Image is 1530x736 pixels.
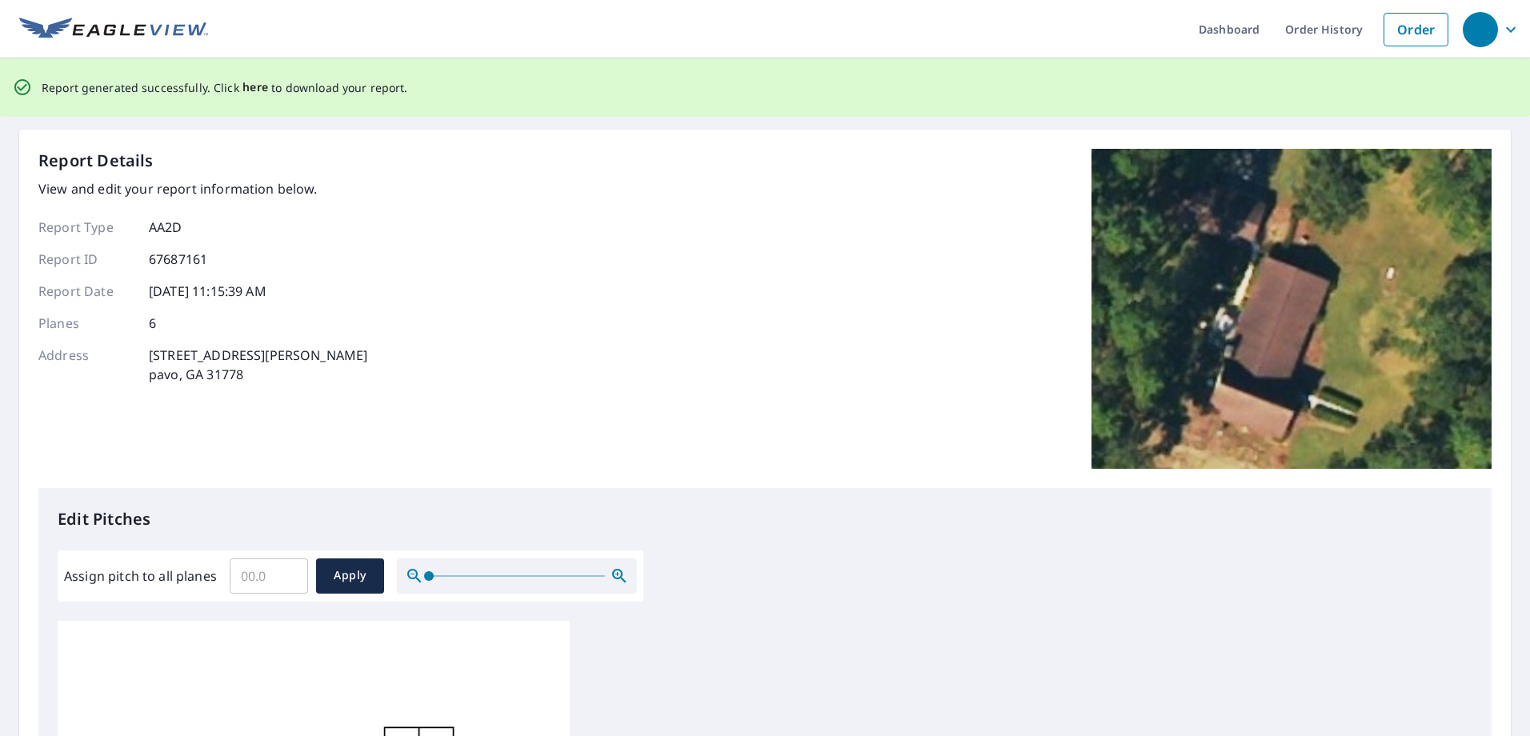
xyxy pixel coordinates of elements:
p: Report ID [38,250,134,269]
p: View and edit your report information below. [38,179,367,198]
p: Report generated successfully. Click to download your report. [42,78,408,98]
p: 67687161 [149,250,207,269]
img: Top image [1091,149,1492,469]
p: [STREET_ADDRESS][PERSON_NAME] pavo, GA 31778 [149,346,367,384]
span: Apply [329,566,371,586]
button: Apply [316,558,384,594]
button: here [242,78,269,98]
img: EV Logo [19,18,208,42]
p: Report Type [38,218,134,237]
p: Report Details [38,149,154,173]
p: [DATE] 11:15:39 AM [149,282,266,301]
input: 00.0 [230,554,308,598]
p: 6 [149,314,156,333]
p: Edit Pitches [58,507,1472,531]
label: Assign pitch to all planes [64,566,217,586]
p: Address [38,346,134,384]
p: AA2D [149,218,182,237]
a: Order [1384,13,1448,46]
p: Report Date [38,282,134,301]
p: Planes [38,314,134,333]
